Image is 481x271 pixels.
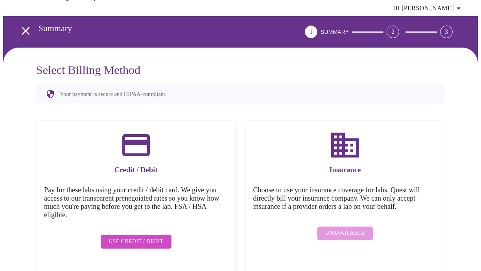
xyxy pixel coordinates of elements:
[305,26,317,38] div: 1
[440,26,453,38] div: 3
[390,0,466,16] button: Hi [PERSON_NAME]
[253,166,437,174] h3: Insurance
[44,166,228,174] h3: Credit / Debit
[60,91,166,98] p: Your payment is secure and HIPAA-compliant.
[36,63,445,77] h3: Select Billing Method
[44,186,228,219] h5: Pay for these labs using your credit / debit card. We give you access to our transparent prenegoi...
[101,235,171,249] button: Use Credit / Debit
[109,237,164,247] span: Use Credit / Debit
[393,3,463,14] span: Hi [PERSON_NAME]
[253,186,437,211] h5: Choose to use your insurance coverage for labs. Quest will directly bill your insurance company. ...
[321,29,349,35] span: SUMMARY
[14,19,37,42] button: open drawer
[39,23,261,33] h3: Summary
[387,26,399,38] div: 2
